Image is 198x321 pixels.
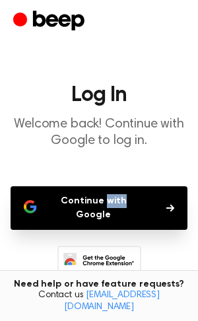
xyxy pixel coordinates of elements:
[11,186,187,230] button: Continue with Google
[64,291,160,312] a: [EMAIL_ADDRESS][DOMAIN_NAME]
[13,9,88,34] a: Beep
[11,85,187,106] h1: Log In
[8,290,190,313] span: Contact us
[11,116,187,149] p: Welcome back! Continue with Google to log in.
